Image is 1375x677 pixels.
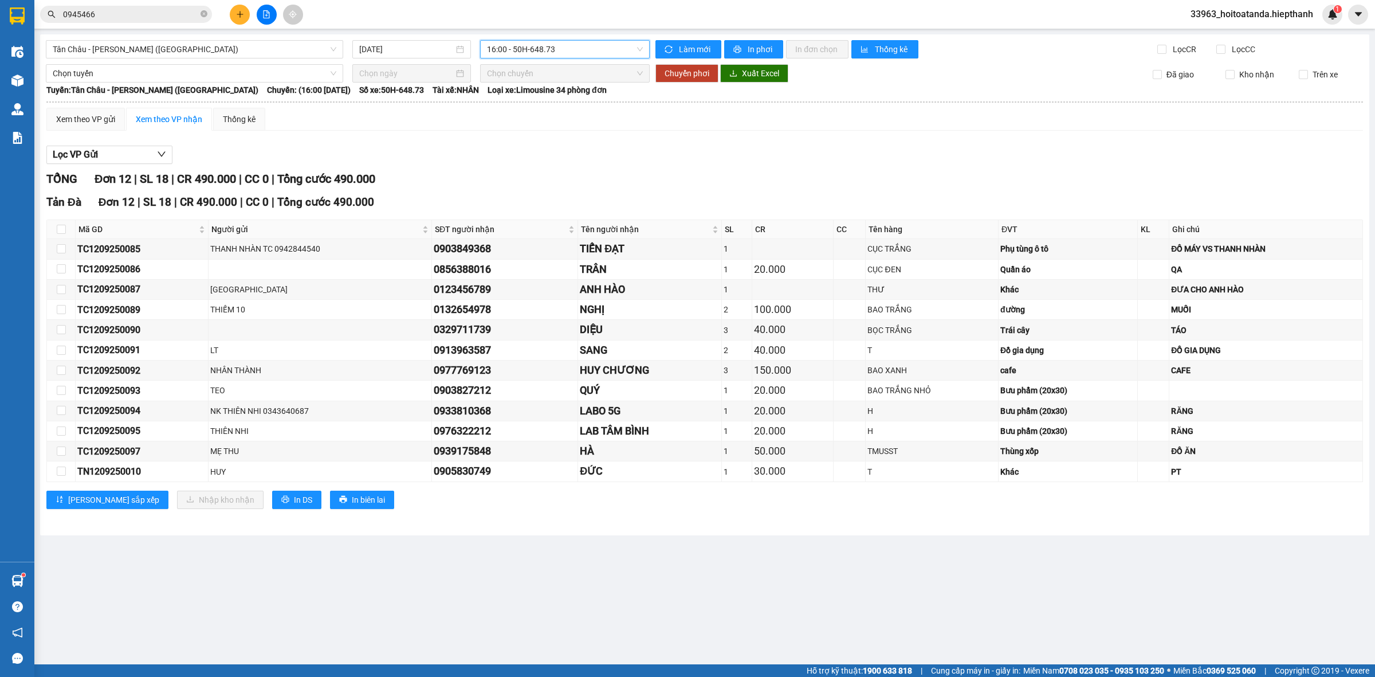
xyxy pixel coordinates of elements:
span: Chuyến: (16:00 [DATE]) [267,84,351,96]
td: TC1209250087 [76,280,209,300]
div: THANH NHÀN TC 0942844540 [210,242,430,255]
th: Ghi chú [1169,220,1363,239]
span: Kho nhận [1235,68,1279,81]
span: sync [665,45,674,54]
div: 1 [724,405,750,417]
sup: 1 [1334,5,1342,13]
div: TEO [210,384,430,397]
span: Xuất Excel [742,67,779,80]
input: 12/09/2025 [359,43,454,56]
div: H [867,405,996,417]
td: ĐỨC [578,461,722,482]
span: Lọc VP Gửi [53,147,98,162]
button: caret-down [1348,5,1368,25]
th: Tên hàng [866,220,999,239]
div: TC1209250095 [77,424,206,438]
span: plus [236,10,244,18]
div: H [867,425,996,437]
div: CỤC TRẮNG [867,242,996,255]
span: sort-ascending [56,495,64,504]
div: DIỆU [580,322,720,338]
div: 0939175848 [434,443,576,459]
button: In đơn chọn [786,40,848,58]
div: Khác [1000,465,1136,478]
img: warehouse-icon [11,75,23,87]
td: HUY CHƯƠNG [578,361,722,381]
div: LT [210,344,430,357]
div: Trái cây [1000,324,1136,336]
span: Làm mới [679,43,712,56]
td: QUÝ [578,381,722,401]
span: Chọn chuyến [487,65,643,82]
div: TC1209250097 [77,444,206,459]
div: BỌC TRẮNG [867,324,996,336]
button: aim [283,5,303,25]
span: | [272,172,274,186]
div: HUY CHƯƠNG [580,362,720,378]
td: 0905830749 [432,461,578,482]
span: CC 0 [245,172,269,186]
div: Thống kê [223,113,256,126]
div: 2 [724,344,750,357]
button: syncLàm mới [655,40,721,58]
span: Trên xe [1308,68,1342,81]
td: TRÂN [578,260,722,280]
div: 0903849368 [434,241,576,257]
td: TN1209250010 [76,461,209,482]
div: cafe [1000,364,1136,377]
div: MẸ THU [210,445,430,457]
div: T [867,344,996,357]
span: Hỗ trợ kỹ thuật: [807,664,912,677]
td: 0132654978 [432,300,578,320]
span: | [1264,664,1266,677]
div: 0123456789 [434,281,576,298]
span: In biên lai [352,494,385,506]
div: T [867,465,996,478]
div: Thùng xốp [1000,445,1136,457]
div: QA [1171,263,1361,276]
img: warehouse-icon [11,103,23,115]
button: printerIn phơi [724,40,783,58]
div: 1 [724,263,750,276]
td: 0123456789 [432,280,578,300]
img: warehouse-icon [11,46,23,58]
div: Bưu phẩm (20x30) [1000,425,1136,437]
td: LABO 5G [578,401,722,421]
span: | [174,195,177,209]
span: | [137,195,140,209]
div: NGHỊ [580,302,720,318]
div: 3 [724,324,750,336]
td: ANH HÀO [578,280,722,300]
th: KL [1138,220,1169,239]
div: MUỐI [1171,303,1361,316]
div: 0856388016 [434,261,576,277]
button: downloadNhập kho nhận [177,491,264,509]
strong: 1900 633 818 [863,666,912,675]
td: 0976322212 [432,421,578,441]
div: Đồ gia dụng [1000,344,1136,357]
div: TC1209250093 [77,383,206,398]
div: 0976322212 [434,423,576,439]
div: 20.000 [754,261,831,277]
div: ANH HÀO [580,281,720,298]
div: Quần áo [1000,263,1136,276]
div: 1 [724,283,750,296]
span: Đã giao [1162,68,1199,81]
div: RĂNG [1171,405,1361,417]
span: | [134,172,137,186]
span: CR 490.000 [177,172,236,186]
img: warehouse-icon [11,575,23,587]
td: SANG [578,341,722,361]
button: bar-chartThống kê [851,40,918,58]
span: Cung cấp máy in - giấy in: [931,664,1020,677]
div: TN1209250010 [77,464,206,479]
button: sort-ascending[PERSON_NAME] sắp xếp [46,491,168,509]
span: printer [281,495,289,504]
span: printer [339,495,347,504]
div: 1 [724,445,750,457]
div: HÀ [580,443,720,459]
div: TIẾN ĐẠT [580,241,720,257]
button: printerIn DS [272,491,321,509]
div: SANG [580,342,720,358]
div: 100.000 [754,302,831,318]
